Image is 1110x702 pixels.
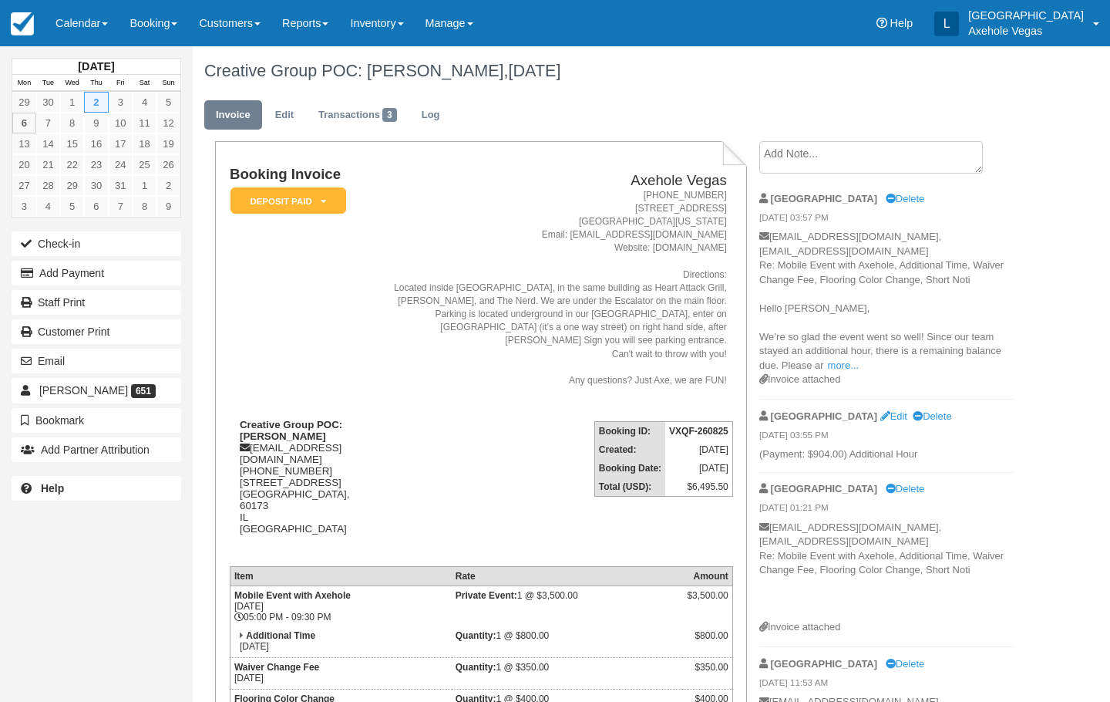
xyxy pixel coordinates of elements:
a: 6 [12,113,36,133]
a: 31 [109,175,133,196]
a: Edit [880,410,907,422]
a: 11 [133,113,156,133]
th: Sat [133,75,156,92]
a: 24 [109,154,133,175]
a: 16 [84,133,108,154]
p: [GEOGRAPHIC_DATA] [968,8,1084,23]
a: 8 [133,196,156,217]
a: 25 [133,154,156,175]
a: 2 [156,175,180,196]
h2: Axehole Vegas [372,173,727,189]
th: Sun [156,75,180,92]
strong: [GEOGRAPHIC_DATA] [771,410,877,422]
th: Rate [452,567,684,586]
a: Transactions3 [307,100,409,130]
a: 10 [109,113,133,133]
div: $800.00 [687,630,728,653]
a: 27 [12,175,36,196]
td: [DATE] [230,626,451,658]
a: 2 [84,92,108,113]
a: 18 [133,133,156,154]
a: 17 [109,133,133,154]
a: 8 [60,113,84,133]
div: $350.00 [687,662,728,685]
address: [PHONE_NUMBER] [STREET_ADDRESS] [GEOGRAPHIC_DATA][US_STATE] Email: [EMAIL_ADDRESS][DOMAIN_NAME] W... [372,189,727,387]
em: [DATE] 01:21 PM [759,501,1014,518]
a: Log [410,100,452,130]
a: 28 [36,175,60,196]
p: [EMAIL_ADDRESS][DOMAIN_NAME], [EMAIL_ADDRESS][DOMAIN_NAME] Re: Mobile Event with Axehole, Additio... [759,521,1014,621]
a: Delete [913,410,951,422]
a: 5 [60,196,84,217]
strong: [GEOGRAPHIC_DATA] [771,483,877,494]
a: 21 [36,154,60,175]
a: 15 [60,133,84,154]
a: 30 [84,175,108,196]
a: [PERSON_NAME] 651 [12,378,181,403]
strong: [GEOGRAPHIC_DATA] [771,193,877,204]
a: Help [12,476,181,501]
div: Invoice attached [759,373,1014,387]
th: Booking Date: [594,459,665,478]
button: Add Payment [12,261,181,285]
em: [DATE] 11:53 AM [759,677,1014,694]
h1: Booking Invoice [230,167,366,183]
button: Add Partner Attribution [12,437,181,462]
strong: Mobile Event with Axehole [234,590,351,601]
button: Bookmark [12,408,181,433]
strong: [GEOGRAPHIC_DATA] [771,658,877,670]
th: Fri [109,75,133,92]
a: 4 [36,196,60,217]
a: 6 [84,196,108,217]
a: 14 [36,133,60,154]
strong: Quantity [456,630,496,641]
a: Delete [886,658,924,670]
td: 1 @ $3,500.00 [452,586,684,627]
span: Help [890,17,913,29]
button: Email [12,349,181,373]
p: (Payment: $904.00) Additional Hour [759,447,1014,462]
td: 1 @ $800.00 [452,626,684,658]
a: 30 [36,92,60,113]
th: Tue [36,75,60,92]
a: 4 [133,92,156,113]
a: 20 [12,154,36,175]
a: Invoice [204,100,262,130]
img: checkfront-main-nav-mini-logo.png [11,12,34,35]
a: 23 [84,154,108,175]
h1: Creative Group POC: [PERSON_NAME], [204,62,1014,80]
a: 7 [109,196,133,217]
p: [EMAIL_ADDRESS][DOMAIN_NAME], [EMAIL_ADDRESS][DOMAIN_NAME] Re: Mobile Event with Axehole, Additio... [759,230,1014,373]
th: Total (USD): [594,478,665,497]
th: Amount [683,567,732,586]
td: [DATE] [230,658,451,690]
a: more... [828,359,859,371]
a: 1 [133,175,156,196]
a: 26 [156,154,180,175]
a: 22 [60,154,84,175]
strong: Creative Group POC: [PERSON_NAME] [240,419,342,442]
div: [EMAIL_ADDRESS][DOMAIN_NAME] [PHONE_NUMBER] [STREET_ADDRESS] [GEOGRAPHIC_DATA], 60173 IL [GEOGRAP... [230,419,366,554]
th: Wed [60,75,84,92]
th: Item [230,567,451,586]
a: 19 [156,133,180,154]
th: Thu [84,75,108,92]
a: 3 [12,196,36,217]
strong: VXQF-260825 [669,426,728,437]
p: Axehole Vegas [968,23,1084,39]
strong: Private Event [456,590,517,601]
a: 9 [156,196,180,217]
span: [DATE] [509,61,561,80]
button: Check-in [12,231,181,256]
a: Delete [886,483,924,494]
a: 9 [84,113,108,133]
em: [DATE] 03:57 PM [759,211,1014,228]
em: [DATE] 03:55 PM [759,429,1014,446]
strong: Quantity [456,662,496,673]
b: Help [41,482,64,494]
strong: Waiver Change Fee [234,662,319,673]
th: Mon [12,75,36,92]
strong: Additional Time [246,630,315,641]
td: [DATE] [665,459,732,478]
span: [PERSON_NAME] [39,384,128,397]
